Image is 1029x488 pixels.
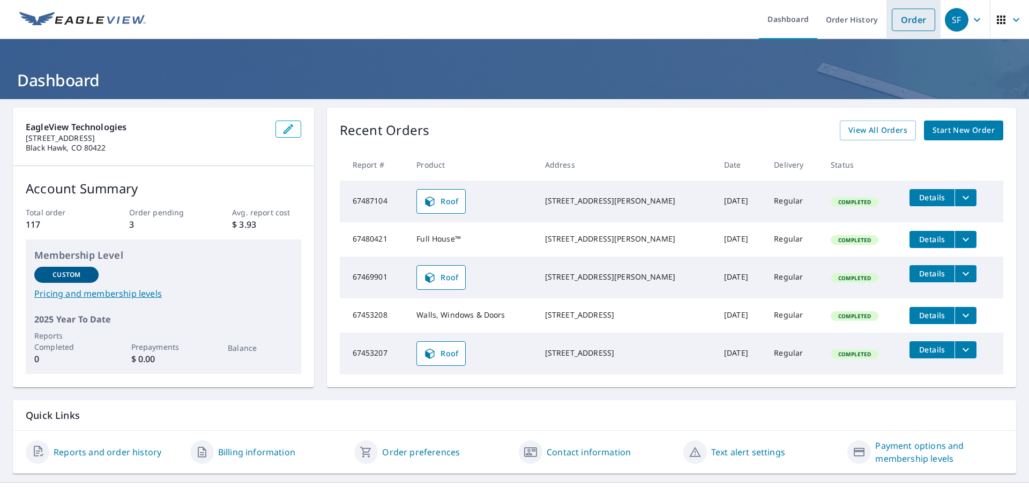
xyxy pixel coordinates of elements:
[26,218,94,231] p: 117
[131,341,196,352] p: Prepayments
[34,248,293,262] p: Membership Level
[545,196,707,206] div: [STREET_ADDRESS][PERSON_NAME]
[408,298,536,333] td: Walls, Windows & Doors
[832,274,877,282] span: Completed
[34,313,293,326] p: 2025 Year To Date
[916,192,948,202] span: Details
[955,341,976,358] button: filesDropdownBtn-67453207
[340,333,408,374] td: 67453207
[832,236,877,244] span: Completed
[916,310,948,320] span: Details
[340,149,408,181] th: Report #
[765,222,822,257] td: Regular
[54,446,161,459] a: Reports and order history
[916,268,948,279] span: Details
[340,181,408,222] td: 67487104
[715,149,765,181] th: Date
[955,231,976,248] button: filesDropdownBtn-67480421
[909,265,955,282] button: detailsBtn-67469901
[53,270,80,280] p: Custom
[423,271,459,284] span: Roof
[340,121,430,140] p: Recent Orders
[832,350,877,358] span: Completed
[765,257,822,298] td: Regular
[715,333,765,374] td: [DATE]
[715,222,765,257] td: [DATE]
[26,409,1003,422] p: Quick Links
[545,272,707,282] div: [STREET_ADDRESS][PERSON_NAME]
[232,207,301,218] p: Avg. report cost
[545,234,707,244] div: [STREET_ADDRESS][PERSON_NAME]
[945,8,968,32] div: SF
[765,181,822,222] td: Regular
[340,257,408,298] td: 67469901
[715,257,765,298] td: [DATE]
[131,352,196,365] p: $ 0.00
[218,446,295,459] a: Billing information
[955,265,976,282] button: filesDropdownBtn-67469901
[832,312,877,320] span: Completed
[715,298,765,333] td: [DATE]
[26,133,267,143] p: [STREET_ADDRESS]
[955,307,976,324] button: filesDropdownBtn-67453208
[765,149,822,181] th: Delivery
[955,189,976,206] button: filesDropdownBtn-67487104
[408,222,536,257] td: Full House™
[34,287,293,300] a: Pricing and membership levels
[228,342,292,354] p: Balance
[916,344,948,355] span: Details
[382,446,460,459] a: Order preferences
[822,149,901,181] th: Status
[423,347,459,360] span: Roof
[26,207,94,218] p: Total order
[892,9,935,31] a: Order
[916,234,948,244] span: Details
[423,195,459,208] span: Roof
[536,149,715,181] th: Address
[765,298,822,333] td: Regular
[26,121,267,133] p: EagleView Technologies
[875,439,1003,465] a: Payment options and membership levels
[416,341,466,366] a: Roof
[232,218,301,231] p: $ 3.93
[909,341,955,358] button: detailsBtn-67453207
[340,298,408,333] td: 67453208
[26,143,267,153] p: Black Hawk, CO 80422
[715,181,765,222] td: [DATE]
[340,222,408,257] td: 67480421
[765,333,822,374] td: Regular
[924,121,1003,140] a: Start New Order
[933,124,995,137] span: Start New Order
[711,446,785,459] a: Text alert settings
[416,189,466,214] a: Roof
[909,307,955,324] button: detailsBtn-67453208
[129,218,198,231] p: 3
[840,121,916,140] a: View All Orders
[34,352,99,365] p: 0
[26,179,301,198] p: Account Summary
[34,330,99,352] p: Reports Completed
[129,207,198,218] p: Order pending
[832,198,877,206] span: Completed
[408,149,536,181] th: Product
[848,124,907,137] span: View All Orders
[909,231,955,248] button: detailsBtn-67480421
[19,12,146,28] img: EV Logo
[13,69,1016,91] h1: Dashboard
[545,310,707,320] div: [STREET_ADDRESS]
[909,189,955,206] button: detailsBtn-67487104
[416,265,466,290] a: Roof
[547,446,631,459] a: Contact information
[545,348,707,358] div: [STREET_ADDRESS]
